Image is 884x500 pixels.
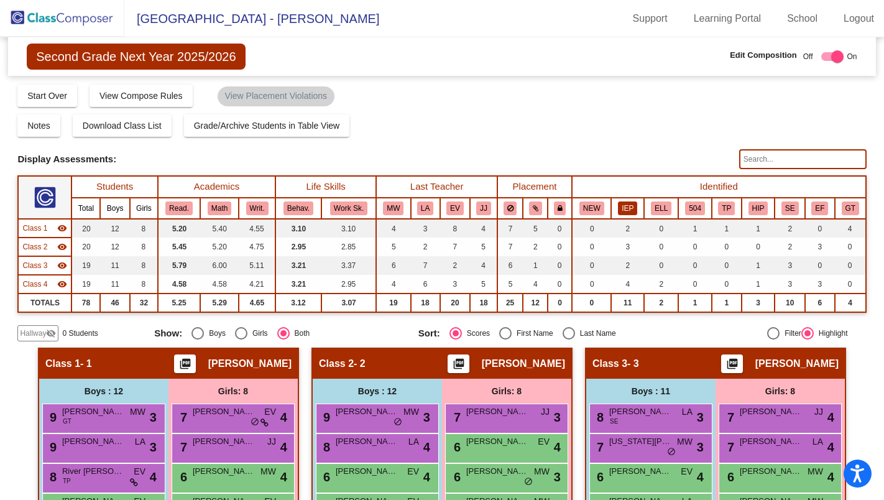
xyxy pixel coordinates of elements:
[423,408,430,427] span: 3
[158,294,200,312] td: 5.25
[644,198,678,219] th: English Language Learner
[548,219,572,238] td: 0
[678,294,712,312] td: 1
[592,358,627,370] span: Class 3
[835,294,866,312] td: 4
[394,417,402,427] span: do_not_disturb_alt
[440,256,471,275] td: 2
[251,417,259,427] span: do_not_disturb_alt
[775,256,805,275] td: 3
[20,328,46,339] span: Hallway
[22,223,47,234] span: Class 1
[541,405,550,419] span: JJ
[200,275,239,294] td: 4.58
[548,275,572,294] td: 0
[678,238,712,256] td: 0
[246,201,269,215] button: Writ.
[724,410,734,424] span: 7
[740,405,802,418] span: [PERSON_NAME]
[134,465,145,478] span: EV
[497,219,523,238] td: 7
[512,328,553,339] div: First Name
[39,379,168,404] div: Boys : 12
[644,256,678,275] td: 0
[239,275,275,294] td: 4.21
[18,238,71,256] td: Karen Swanson - 2
[208,201,231,215] button: Math
[423,438,430,456] span: 4
[775,238,805,256] td: 2
[579,201,604,215] button: NEW
[712,219,742,238] td: 1
[755,358,839,370] span: [PERSON_NAME]
[781,201,799,215] button: SE
[440,294,471,312] td: 20
[718,201,735,215] button: TP
[523,294,548,312] td: 12
[586,379,716,404] div: Boys : 11
[130,294,158,312] td: 32
[644,294,678,312] td: 2
[418,328,440,339] span: Sort:
[90,85,193,107] button: View Compose Rules
[678,198,712,219] th: 504 Plan
[320,410,330,424] span: 9
[247,328,268,339] div: Girls
[651,201,671,215] button: ELL
[572,275,611,294] td: 0
[71,256,100,275] td: 19
[321,294,377,312] td: 3.07
[177,410,187,424] span: 7
[100,294,130,312] td: 46
[775,219,805,238] td: 2
[682,405,693,419] span: LA
[448,354,469,373] button: Print Students Details
[548,198,572,219] th: Keep with teacher
[18,219,71,238] td: Murriel Gully - 1
[124,9,379,29] span: [GEOGRAPHIC_DATA] - [PERSON_NAME]
[724,440,734,454] span: 7
[100,238,130,256] td: 12
[611,198,644,219] th: Individualized Education Plan
[411,256,440,275] td: 7
[748,201,768,215] button: HIP
[721,354,743,373] button: Print Students Details
[208,358,292,370] span: [PERSON_NAME]
[264,405,276,419] span: EV
[644,219,678,238] td: 0
[842,201,859,215] button: GT
[611,238,644,256] td: 3
[618,201,637,215] button: IEP
[22,241,47,252] span: Class 2
[742,219,775,238] td: 1
[594,440,604,454] span: 7
[572,256,611,275] td: 0
[611,219,644,238] td: 2
[611,294,644,312] td: 11
[780,328,801,339] div: Filter
[847,51,857,62] span: On
[523,275,548,294] td: 4
[71,294,100,312] td: 78
[523,238,548,256] td: 2
[548,238,572,256] td: 0
[165,201,193,215] button: Read.
[100,198,130,219] th: Boys
[775,294,805,312] td: 10
[835,219,866,238] td: 4
[497,198,523,219] th: Keep away students
[99,91,183,101] span: View Compose Rules
[71,176,157,198] th: Students
[678,256,712,275] td: 0
[466,405,528,418] span: [PERSON_NAME]
[46,328,56,338] mat-icon: visibility_off
[678,219,712,238] td: 1
[609,435,671,448] span: [US_STATE][PERSON_NAME]
[411,294,440,312] td: 18
[440,198,471,219] th: Emily Valentine
[403,405,419,419] span: MW
[685,201,705,215] button: 504
[57,279,67,289] mat-icon: visibility
[22,279,47,290] span: Class 4
[280,408,287,427] span: 4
